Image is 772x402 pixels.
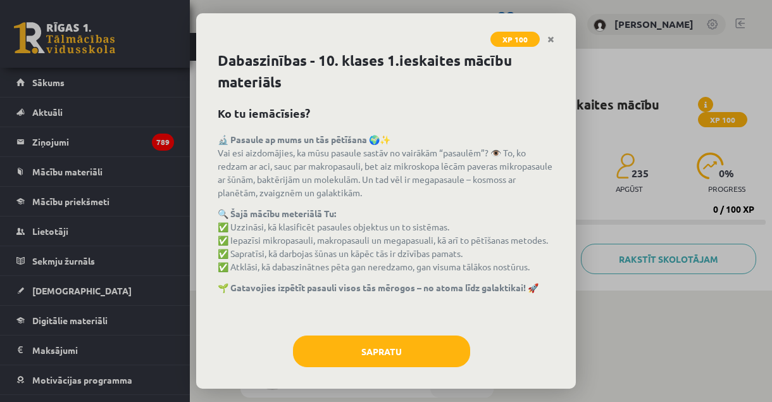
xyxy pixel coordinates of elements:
[218,134,390,145] strong: 🔬 Pasaule ap mums un tās pētīšana 🌍✨
[218,207,554,273] p: ✅ Uzzināsi, kā klasificēt pasaules objektus un to sistēmas. ✅ Iepazīsi mikropasauli, makropasauli...
[490,32,540,47] span: XP 100
[218,208,336,219] strong: 🔍 Šajā mācību meteriālā Tu:
[218,133,554,199] p: Vai esi aizdomājies, ka mūsu pasaule sastāv no vairākām “pasaulēm”? 👁️ To, ko redzam ar aci, sauc...
[293,336,470,367] button: Sapratu
[218,104,554,122] h2: Ko tu iemācīsies?
[218,282,539,293] strong: 🌱 Gatavojies izpētīt pasauli visos tās mērogos – no atoma līdz galaktikai! 🚀
[218,50,554,93] h1: Dabaszinības - 10. klases 1.ieskaites mācību materiāls
[540,27,562,52] a: Close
